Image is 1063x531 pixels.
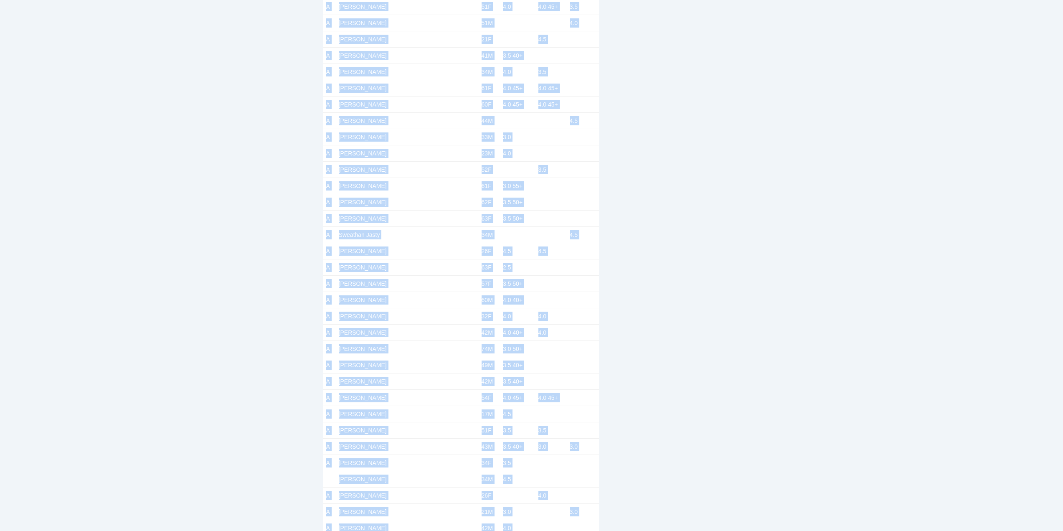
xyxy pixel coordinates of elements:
td: 32F [478,308,500,324]
td: A [323,487,335,503]
td: 4.0 45+ [535,96,566,112]
td: A [323,357,335,373]
td: 4.0 [500,308,535,324]
td: A [323,324,335,340]
a: [PERSON_NAME] [339,476,387,483]
td: 44M [478,112,500,129]
td: 42M [478,373,500,389]
td: A [323,112,335,129]
a: [PERSON_NAME] [339,411,387,417]
td: 26F [478,487,500,503]
td: 4.0 [535,308,566,324]
td: A [323,422,335,438]
td: A [323,194,335,210]
td: 3.5 [500,455,535,471]
td: 42M [478,324,500,340]
td: A [323,373,335,389]
a: [PERSON_NAME] [339,313,387,320]
td: 4.0 45+ [535,80,566,96]
td: A [323,226,335,243]
td: A [323,275,335,292]
td: 4.0 45+ [500,96,535,112]
td: 2.5 [500,259,535,275]
td: A [323,161,335,178]
td: 4.5 [500,243,535,259]
a: [PERSON_NAME] [339,199,387,206]
a: [PERSON_NAME] [339,69,387,75]
td: 4.0 [535,324,566,340]
td: 74M [478,340,500,357]
td: A [323,31,335,47]
a: [PERSON_NAME] [339,460,387,466]
td: A [323,80,335,96]
td: A [323,178,335,194]
td: 3.5 [535,64,566,80]
td: 4.0 45+ [535,389,566,406]
td: A [323,243,335,259]
td: 3.0 [566,503,599,520]
td: A [323,292,335,308]
td: A [323,438,335,455]
td: 3.5 50+ [500,194,535,210]
td: 4.0 [500,64,535,80]
td: 4.0 [535,487,566,503]
a: [PERSON_NAME] [339,297,387,303]
td: A [323,389,335,406]
td: 26F [478,243,500,259]
a: [PERSON_NAME] [339,280,387,287]
td: A [323,308,335,324]
td: 3.0 [566,438,599,455]
a: [PERSON_NAME] [339,508,387,515]
td: 4.5 [535,31,566,47]
a: [PERSON_NAME] [339,443,387,450]
td: 41M [478,47,500,64]
td: 49M [478,357,500,373]
td: 51F [478,422,500,438]
a: [PERSON_NAME] [339,3,387,10]
a: [PERSON_NAME] [339,150,387,157]
a: [PERSON_NAME] [339,183,387,189]
a: [PERSON_NAME] [339,427,387,434]
a: [PERSON_NAME] [339,248,387,254]
td: 3.5 40+ [500,373,535,389]
td: 3.0 [535,438,566,455]
td: 4.0 45+ [500,80,535,96]
td: 4.0 45+ [500,389,535,406]
a: [PERSON_NAME] [339,362,387,368]
td: 52F [478,161,500,178]
td: 34F [478,455,500,471]
td: 3.0 50+ [500,340,535,357]
td: 3.0 [500,503,535,520]
td: 51M [478,15,500,31]
td: 43M [478,438,500,455]
td: 3.5 50+ [500,210,535,226]
td: A [323,129,335,145]
a: [PERSON_NAME] [339,378,387,385]
a: [PERSON_NAME] [339,329,387,336]
td: A [323,96,335,112]
a: [PERSON_NAME] [339,346,387,352]
td: 34M [478,471,500,487]
td: 3.5 [535,422,566,438]
td: A [323,47,335,64]
td: 4.0 [566,15,599,31]
td: 4.5 [566,112,599,129]
td: 4.5 [500,471,535,487]
td: 54F [478,389,500,406]
td: A [323,15,335,31]
td: 3.5 [500,422,535,438]
a: [PERSON_NAME] [339,117,387,124]
td: 4.0 [500,145,535,161]
a: [PERSON_NAME] [339,101,387,108]
td: 34M [478,226,500,243]
td: 3.5 40+ [500,357,535,373]
td: 60F [478,96,500,112]
td: 63F [478,210,500,226]
td: 62F [478,194,500,210]
a: [PERSON_NAME] [339,85,387,91]
td: A [323,503,335,520]
td: A [323,259,335,275]
a: [PERSON_NAME] [339,52,387,59]
td: A [323,64,335,80]
a: [PERSON_NAME] [339,492,387,499]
